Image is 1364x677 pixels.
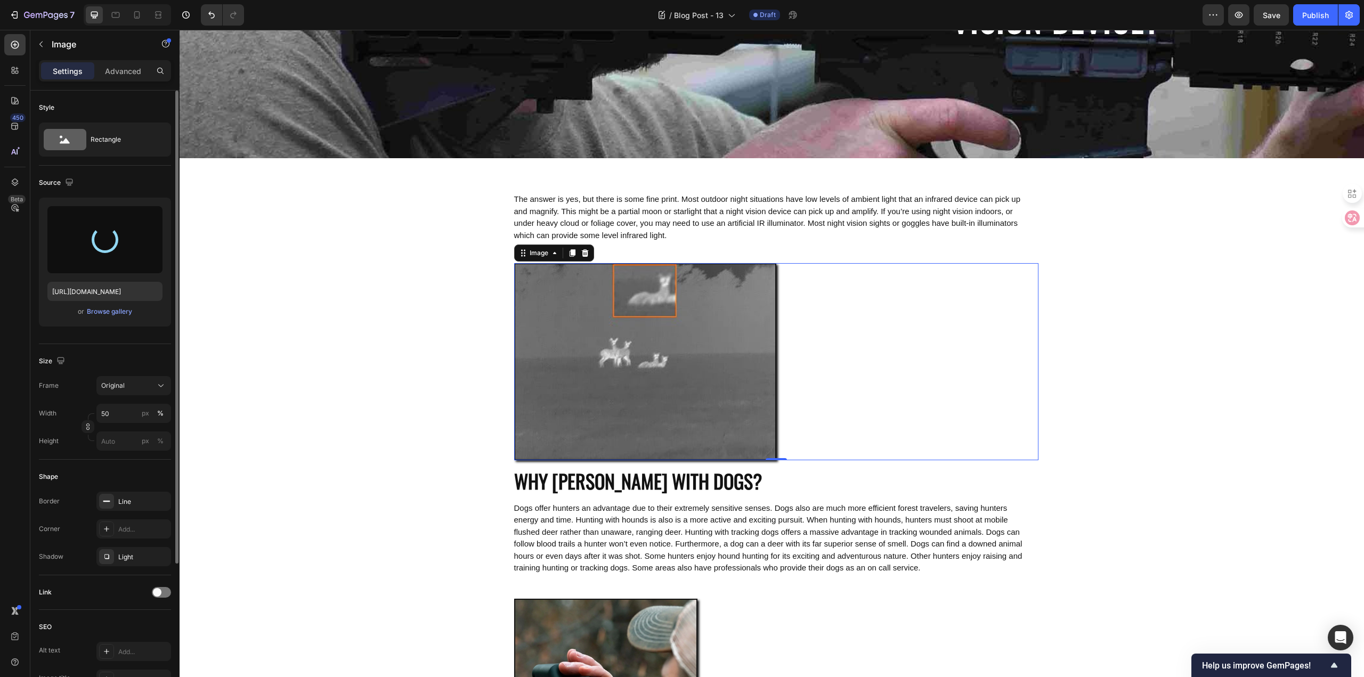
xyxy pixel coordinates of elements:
[8,195,26,203] div: Beta
[96,431,171,451] input: px%
[139,407,152,420] button: %
[335,165,841,210] span: The answer is yes, but there is some fine print. Most outdoor night situations have low levels of...
[118,647,168,657] div: Add...
[674,10,724,21] span: Blog Post - 13
[1202,660,1328,671] span: Help us improve GemPages!
[118,497,168,507] div: Line
[154,407,167,420] button: px
[39,176,76,190] div: Source
[96,404,171,423] input: px%
[1328,625,1353,650] div: Open Intercom Messenger
[157,436,164,446] div: %
[53,66,83,77] p: Settings
[139,435,152,447] button: %
[78,305,84,318] span: or
[760,10,776,20] span: Draft
[335,474,843,543] span: Dogs offer hunters an advantage due to their extremely sensitive senses. Dogs also are much more ...
[39,496,60,506] div: Border
[39,354,67,369] div: Size
[142,436,149,446] div: px
[201,4,244,26] div: Undo/Redo
[326,430,859,464] h2: WHY [PERSON_NAME] WITH DOGS?
[1302,10,1329,21] div: Publish
[87,307,132,316] div: Browse gallery
[1254,4,1289,26] button: Save
[39,436,59,446] label: Height
[39,409,56,418] label: Width
[39,622,52,632] div: SEO
[39,472,58,482] div: Shape
[4,4,79,26] button: 7
[39,646,60,655] div: Alt text
[180,30,1364,677] iframe: Design area
[348,218,371,228] div: Image
[1293,4,1338,26] button: Publish
[326,155,859,220] div: Rich Text Editor. Editing area: main
[1263,11,1280,20] span: Save
[669,10,672,21] span: /
[10,113,26,122] div: 450
[70,9,75,21] p: 7
[39,552,63,561] div: Shadow
[142,409,149,418] div: px
[105,66,141,77] p: Advanced
[335,233,597,430] img: gempages_583902802711937767-373e249d-62fc-4cd5-8434-2a83fa5cb0d9.jpg
[118,525,168,534] div: Add...
[39,588,52,597] div: Link
[157,409,164,418] div: %
[39,381,59,390] label: Frame
[39,103,54,112] div: Style
[52,38,142,51] p: Image
[86,306,133,317] button: Browse gallery
[47,282,163,301] input: https://example.com/image.jpg
[118,552,168,562] div: Light
[96,376,171,395] button: Original
[101,381,125,390] span: Original
[91,127,156,152] div: Rectangle
[154,435,167,447] button: px
[1202,659,1341,672] button: Show survey - Help us improve GemPages!
[39,524,60,534] div: Corner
